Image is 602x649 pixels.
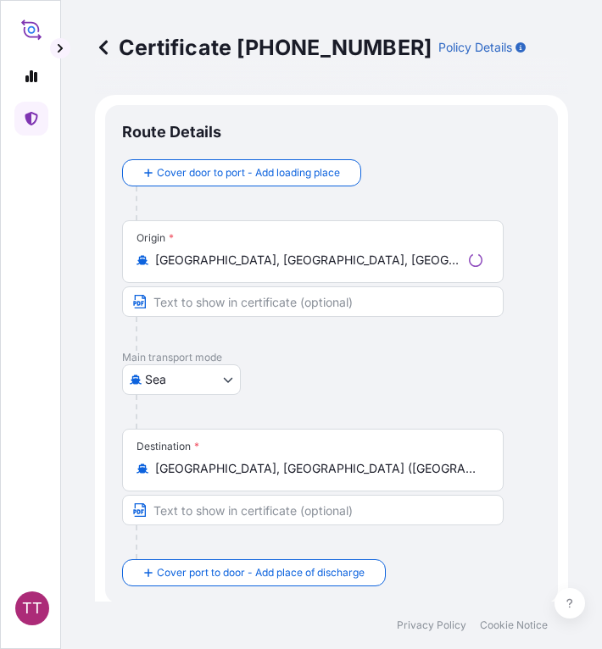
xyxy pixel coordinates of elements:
[155,252,462,269] input: Origin
[137,231,174,245] div: Origin
[438,39,512,56] p: Policy Details
[95,34,432,61] p: Certificate [PHONE_NUMBER]
[122,559,386,586] button: Cover port to door - Add place of discharge
[122,159,361,186] button: Cover door to port - Add loading place
[122,351,541,364] p: Main transport mode
[122,286,504,317] input: Text to appear on certificate
[469,253,482,267] div: Loading
[157,164,340,181] span: Cover door to port - Add loading place
[480,618,548,632] a: Cookie Notice
[397,618,466,632] a: Privacy Policy
[157,564,365,581] span: Cover port to door - Add place of discharge
[22,600,42,617] span: TT
[122,495,504,525] input: Text to appear on certificate
[137,440,199,453] div: Destination
[122,364,241,395] button: Select transport
[155,460,482,477] input: Destination
[145,371,166,388] span: Sea
[122,122,221,142] p: Route Details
